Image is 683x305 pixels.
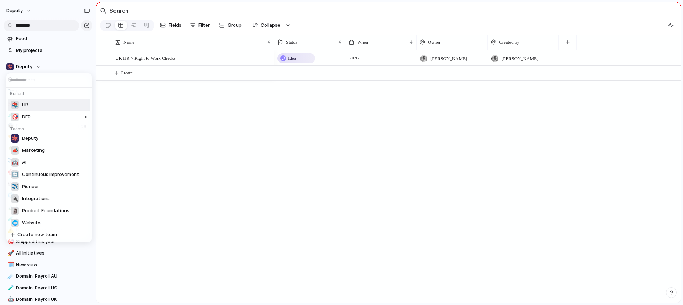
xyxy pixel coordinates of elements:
div: 🌐 [11,219,19,227]
span: HR [22,101,28,108]
div: 📣 [11,146,19,155]
div: 📚 [11,101,19,109]
div: 🔌 [11,194,19,203]
h5: Teams [8,123,92,132]
span: Marketing [22,147,45,154]
span: Pioneer [22,183,39,190]
div: 🔄 [11,170,19,179]
span: AI [22,159,26,166]
div: 🤖 [11,158,19,167]
h5: Recent [8,88,92,97]
div: 🗿 [11,207,19,215]
span: Website [22,219,41,226]
span: Create new team [17,231,57,238]
div: 🎯 [11,113,19,121]
span: Deputy [22,135,38,142]
span: Product Foundations [22,207,69,214]
div: ✈️ [11,182,19,191]
span: Continuous Improvement [22,171,79,178]
span: DEP [22,113,31,121]
span: Integrations [22,195,50,202]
